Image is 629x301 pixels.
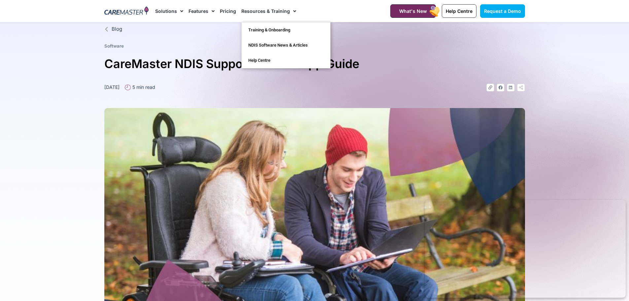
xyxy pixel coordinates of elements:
span: Help Centre [446,8,472,14]
a: Help Centre [442,4,476,18]
iframe: Popup CTA [425,200,626,298]
span: Blog [110,25,122,33]
span: 5 min read [131,84,155,91]
a: Help Centre [242,53,330,68]
img: CareMaster Logo [104,6,149,16]
a: Request a Demo [480,4,525,18]
a: What's New [390,4,436,18]
a: Blog [104,25,525,33]
a: Training & Onboarding [242,22,330,38]
span: What's New [399,8,427,14]
h1: CareMaster NDIS Support Worker App Guide [104,54,525,74]
span: Request a Demo [484,8,521,14]
time: [DATE] [104,84,120,90]
a: Software [104,43,124,49]
ul: Resources & Training [241,22,331,68]
a: NDIS Software News & Articles [242,38,330,53]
